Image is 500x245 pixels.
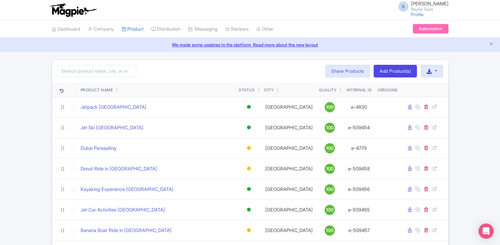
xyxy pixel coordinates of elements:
div: Building [246,144,252,153]
a: Kayaking Experience [GEOGRAPHIC_DATA] [81,186,173,193]
td: [GEOGRAPHIC_DATA] [262,158,316,179]
a: Subscription [413,24,448,34]
a: Company [88,21,114,38]
a: Add Product(s) [374,65,417,77]
th: Versions [375,83,401,97]
button: Close announcement [489,41,494,48]
span: S [398,2,408,12]
div: Quality [319,87,337,93]
div: Active [246,123,252,132]
a: Dubai Parasailing [81,145,116,152]
td: e-509454 [343,117,375,138]
a: 100 [319,102,340,112]
a: Share Products [325,65,370,77]
div: Active [246,205,252,214]
a: Jet Car Activities [GEOGRAPHIC_DATA] [81,206,165,214]
td: [GEOGRAPHIC_DATA] [262,179,316,199]
a: Jet Ski [GEOGRAPHIC_DATA] [81,124,143,132]
div: Building [246,164,252,173]
a: 100 [319,164,340,174]
span: 100 [326,124,334,131]
a: 100 [319,205,340,215]
a: Messaging [188,21,218,38]
td: e-4779 [343,138,375,158]
a: Reviews [225,21,249,38]
a: Product [122,21,144,38]
td: e-509456 [343,179,375,199]
div: Building [246,226,252,235]
td: [GEOGRAPHIC_DATA] [262,138,316,158]
div: Active [246,185,252,194]
a: Dashboard [52,21,80,38]
span: 100 [326,145,334,152]
input: Search product name, city, or interal id [57,65,136,77]
td: e-4830 [343,97,375,117]
a: We made some updates to the platform. Read more about the new layout [4,41,496,48]
a: Profile [411,12,424,17]
span: 100 [326,104,334,111]
td: [GEOGRAPHIC_DATA] [262,199,316,220]
td: [GEOGRAPHIC_DATA] [262,117,316,138]
td: [GEOGRAPHIC_DATA] [262,220,316,241]
span: 100 [326,227,334,234]
a: 100 [319,184,340,194]
span: 100 [326,165,334,172]
small: Rayna Tours [411,7,449,11]
a: Other [256,21,274,38]
a: Donut Ride in [GEOGRAPHIC_DATA] [81,165,157,173]
td: e-509458 [343,158,375,179]
td: e-509455 [343,199,375,220]
a: 100 [319,225,340,236]
span: 100 [326,206,334,213]
a: Banana Boat Ride in [GEOGRAPHIC_DATA] [81,227,172,234]
a: S [PERSON_NAME] Rayna Tours [395,1,449,11]
div: Open Intercom Messenger [479,224,494,239]
a: 100 [319,143,340,153]
div: Status [239,87,255,93]
div: City [264,87,274,93]
span: 100 [326,186,334,193]
div: Active [246,102,252,112]
span: [PERSON_NAME] [411,1,449,7]
a: Jetpack [GEOGRAPHIC_DATA] [81,104,146,111]
a: Distribution [151,21,180,38]
td: e-509457 [343,220,375,241]
th: Internal ID [343,83,375,97]
a: 100 [319,123,340,133]
img: logo-ab69f6fb50320c5b225c76a69d11143b.png [49,3,98,17]
div: Product Name [81,87,113,93]
td: [GEOGRAPHIC_DATA] [262,97,316,117]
